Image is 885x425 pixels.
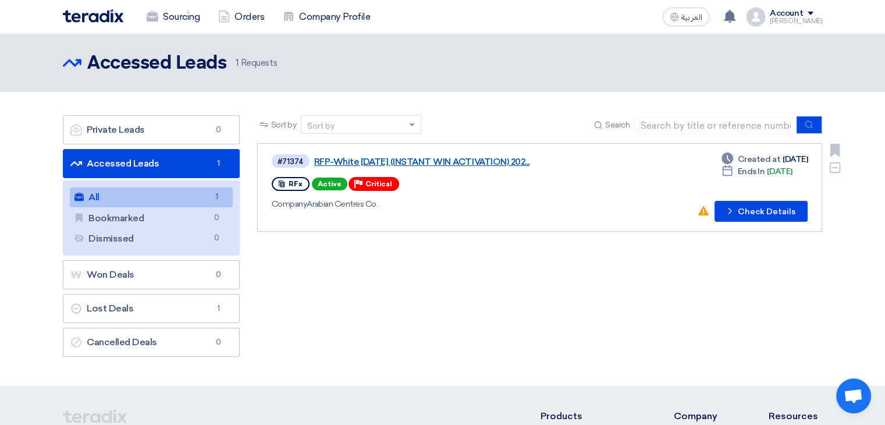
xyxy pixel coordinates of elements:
[673,409,734,423] li: Company
[211,269,225,281] span: 0
[211,124,225,136] span: 0
[307,120,335,132] div: Sort by
[365,180,392,188] span: Critical
[278,158,304,165] div: #71374
[63,260,240,289] a: Won Deals0
[70,187,233,207] a: All
[63,328,240,357] a: Cancelled Deals0
[715,201,808,222] button: Check Details
[271,119,297,131] span: Sort by
[721,165,792,178] div: [DATE]
[211,337,225,348] span: 0
[541,409,639,423] li: Products
[738,153,780,165] span: Created at
[721,153,808,165] div: [DATE]
[314,157,605,167] a: RFP-White [DATE] (INSTANT WIN ACTIVATION) 202...
[236,56,277,70] span: Requests
[681,13,702,22] span: العربية
[209,191,223,203] span: 1
[770,18,822,24] div: [PERSON_NAME]
[211,158,225,169] span: 1
[63,9,123,23] img: Teradix logo
[211,303,225,314] span: 1
[272,198,607,210] div: Arabian Centres Co.
[209,4,273,30] a: Orders
[312,178,347,190] span: Active
[289,180,303,188] span: RFx
[738,165,765,178] span: Ends In
[273,4,379,30] a: Company Profile
[605,119,630,131] span: Search
[769,409,822,423] li: Resources
[63,115,240,144] a: Private Leads0
[63,294,240,323] a: Lost Deals1
[663,8,709,26] button: العربية
[634,116,797,134] input: Search by title or reference number
[236,58,239,68] span: 1
[770,9,803,19] div: Account
[70,229,233,249] a: Dismissed
[63,149,240,178] a: Accessed Leads1
[209,212,223,224] span: 0
[272,199,307,209] span: Company
[209,232,223,245] span: 0
[836,378,871,413] div: Open chat
[137,4,209,30] a: Sourcing
[70,208,233,228] a: Bookmarked
[87,52,226,75] h2: Accessed Leads
[747,8,765,26] img: profile_test.png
